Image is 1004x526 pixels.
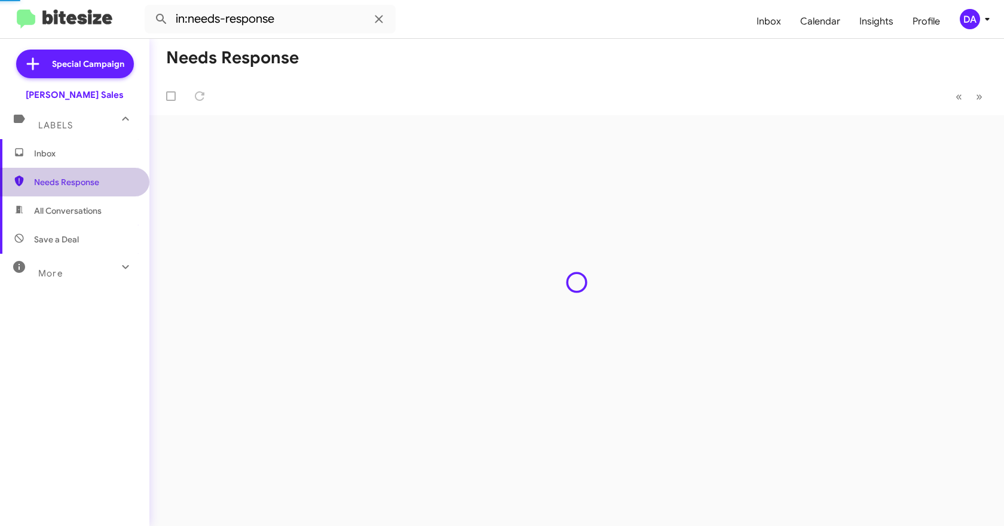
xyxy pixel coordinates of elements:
[166,48,299,67] h1: Needs Response
[850,4,903,39] a: Insights
[34,176,136,188] span: Needs Response
[976,89,982,104] span: »
[960,9,980,29] div: DA
[38,120,73,131] span: Labels
[949,84,990,109] nav: Page navigation example
[34,233,79,245] span: Save a Deal
[26,89,124,101] div: [PERSON_NAME] Sales
[38,268,63,279] span: More
[969,84,990,109] button: Next
[52,58,124,70] span: Special Campaign
[34,205,102,217] span: All Conversations
[950,9,991,29] button: DA
[747,4,791,39] a: Inbox
[145,5,396,33] input: Search
[948,84,969,109] button: Previous
[956,89,962,104] span: «
[903,4,950,39] a: Profile
[791,4,850,39] a: Calendar
[16,50,134,78] a: Special Campaign
[34,147,136,159] span: Inbox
